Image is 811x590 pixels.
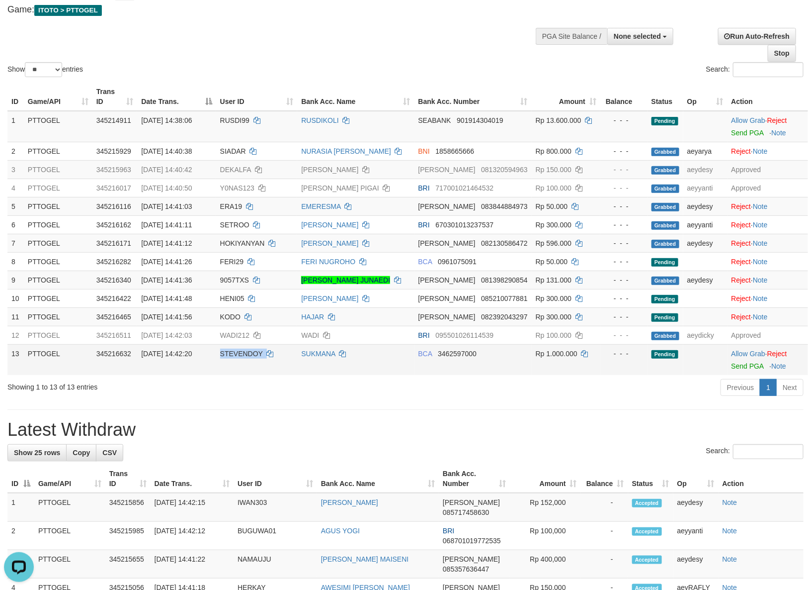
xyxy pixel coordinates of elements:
[7,420,804,440] h1: Latest Withdraw
[753,295,768,302] a: Note
[66,444,96,461] a: Copy
[604,165,644,175] div: - - -
[728,83,808,111] th: Action
[220,350,263,358] span: STEVENDOY
[651,117,678,125] span: Pending
[141,313,192,321] span: [DATE] 14:41:56
[443,537,501,545] span: Copy 068701019772535 to clipboard
[651,277,679,285] span: Grabbed
[683,326,728,344] td: aeydicky
[7,307,24,326] td: 11
[301,295,358,302] a: [PERSON_NAME]
[92,83,137,111] th: Trans ID: activate to sort column ascending
[651,240,679,248] span: Grabbed
[7,522,34,550] td: 2
[753,202,768,210] a: Note
[439,465,510,493] th: Bank Acc. Number: activate to sort column ascending
[220,202,242,210] span: ERA19
[607,28,673,45] button: None selected
[536,350,577,358] span: Rp 1.000.000
[536,147,571,155] span: Rp 800.000
[443,508,489,516] span: Copy 085717458630 to clipboard
[96,258,131,266] span: 345216282
[443,527,454,535] span: BRI
[438,258,477,266] span: Copy 0961075091 to clipboard
[728,307,808,326] td: ·
[141,258,192,266] span: [DATE] 14:41:26
[24,215,92,234] td: PTTOGEL
[141,116,192,124] span: [DATE] 14:38:06
[771,129,786,137] a: Note
[604,312,644,322] div: - - -
[536,202,568,210] span: Rp 50.000
[105,550,151,579] td: 345215655
[24,326,92,344] td: PTTOGEL
[604,349,644,359] div: - - -
[418,221,430,229] span: BRI
[733,444,804,459] input: Search:
[767,116,787,124] a: Reject
[723,555,737,563] a: Note
[24,179,92,197] td: PTTOGEL
[151,522,234,550] td: [DATE] 14:42:12
[753,313,768,321] a: Note
[301,221,358,229] a: [PERSON_NAME]
[418,147,430,155] span: BNI
[220,221,249,229] span: SETROO
[536,331,571,339] span: Rp 100.000
[24,234,92,252] td: PTTOGEL
[7,160,24,179] td: 3
[34,550,105,579] td: PTTOGEL
[317,465,439,493] th: Bank Acc. Name: activate to sort column ascending
[141,166,192,174] span: [DATE] 14:40:42
[767,350,787,358] a: Reject
[73,449,90,457] span: Copy
[651,295,678,303] span: Pending
[731,258,751,266] a: Reject
[7,215,24,234] td: 6
[719,465,804,493] th: Action
[728,142,808,160] td: ·
[776,379,804,396] a: Next
[673,493,719,522] td: aeydesy
[7,378,330,392] div: Showing 1 to 13 of 13 entries
[4,4,34,34] button: Open LiveChat chat widget
[151,550,234,579] td: [DATE] 14:41:22
[721,379,760,396] a: Previous
[510,493,581,522] td: Rp 152,000
[753,258,768,266] a: Note
[753,147,768,155] a: Note
[436,147,475,155] span: Copy 1858665666 to clipboard
[728,289,808,307] td: ·
[301,116,338,124] a: RUSDIKOLI
[96,444,123,461] a: CSV
[651,332,679,340] span: Grabbed
[141,184,192,192] span: [DATE] 14:40:50
[683,160,728,179] td: aeydesy
[718,28,796,45] a: Run Auto-Refresh
[34,5,102,16] span: ITOTO > PTTOGEL
[673,465,719,493] th: Op: activate to sort column ascending
[683,83,728,111] th: Op: activate to sort column ascending
[24,111,92,142] td: PTTOGEL
[301,184,379,192] a: [PERSON_NAME] PIGAI
[436,221,494,229] span: Copy 670301013237537 to clipboard
[96,295,131,302] span: 345216422
[604,330,644,340] div: - - -
[536,258,568,266] span: Rp 50.000
[436,184,494,192] span: Copy 717001021464532 to clipboard
[481,295,527,302] span: Copy 085210077881 to clipboard
[301,350,335,358] a: SUKMANA
[768,45,796,62] a: Stop
[731,147,751,155] a: Reject
[604,183,644,193] div: - - -
[96,202,131,210] span: 345216116
[728,271,808,289] td: ·
[7,344,24,375] td: 13
[457,116,503,124] span: Copy 901914304019 to clipboard
[536,28,607,45] div: PGA Site Balance /
[220,184,254,192] span: Y0NAS123
[536,221,571,229] span: Rp 300.000
[604,201,644,211] div: - - -
[141,147,192,155] span: [DATE] 14:40:38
